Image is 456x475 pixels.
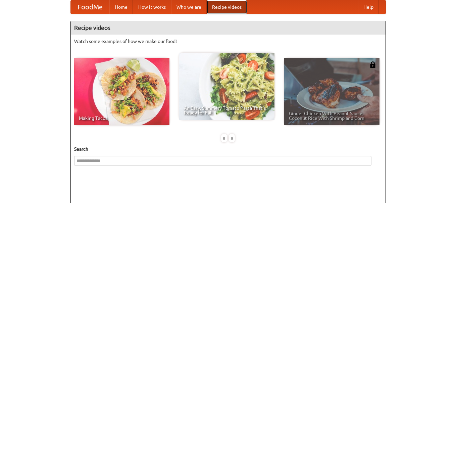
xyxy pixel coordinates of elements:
p: Watch some examples of how we make our food! [74,38,382,45]
a: An Easy, Summery Tomato Pasta That's Ready for Fall [179,53,274,120]
span: An Easy, Summery Tomato Pasta That's Ready for Fall [184,106,270,115]
a: Help [358,0,379,14]
a: Making Tacos [74,58,169,125]
a: Home [109,0,133,14]
div: « [221,134,227,142]
h5: Search [74,146,382,152]
h4: Recipe videos [71,21,386,35]
a: How it works [133,0,171,14]
span: Making Tacos [79,116,165,121]
div: » [229,134,235,142]
img: 483408.png [369,61,376,68]
a: Who we are [171,0,207,14]
a: Recipe videos [207,0,247,14]
a: FoodMe [71,0,109,14]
